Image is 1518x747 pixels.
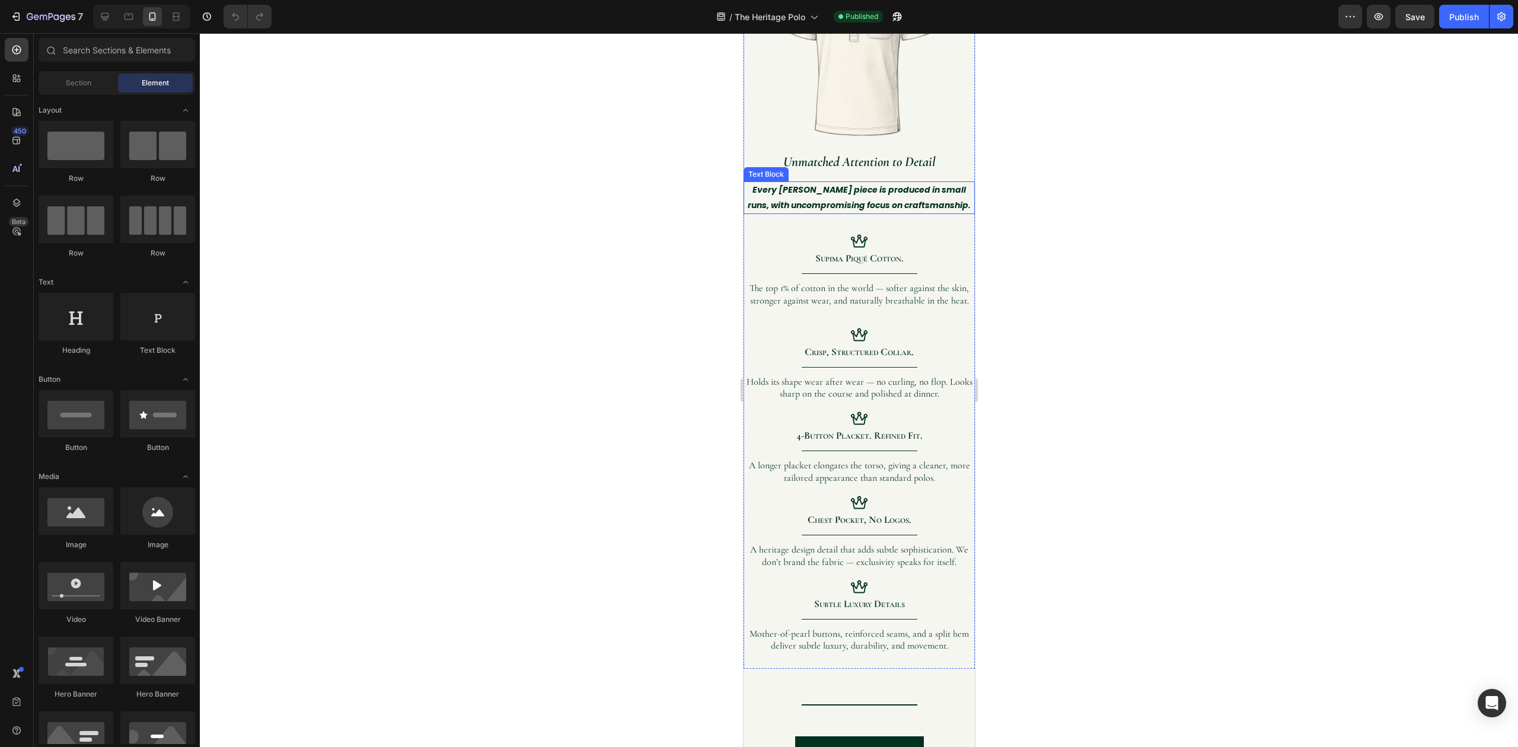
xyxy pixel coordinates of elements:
span: Text [39,277,53,288]
p: 7 [78,9,83,24]
span: Toggle open [176,101,195,120]
button: Publish [1439,5,1489,28]
div: Row [120,248,195,258]
div: Row [39,248,113,258]
p: Reserve Edition No. 001 → [66,710,166,725]
div: Publish [1449,11,1479,23]
div: 450 [11,126,28,136]
div: Button [39,442,113,453]
div: Beta [9,217,28,226]
span: Button [39,374,60,385]
div: Hero Banner [39,689,113,700]
div: Heading [39,345,113,356]
span: Element [142,78,169,88]
span: / [729,11,732,23]
input: Search Sections & Elements [39,38,195,62]
button: <p>Reserve Edition No. 001 →</p> [52,703,180,732]
span: The Heritage Polo [735,11,805,23]
div: Button [120,442,195,453]
button: 7 [5,5,88,28]
button: Save [1395,5,1434,28]
span: Layout [39,105,62,116]
div: Text Block [120,345,195,356]
div: Row [120,173,195,184]
span: Published [846,11,878,22]
span: Toggle open [176,273,195,292]
div: Row [39,173,113,184]
span: Save [1405,12,1425,22]
div: Video Banner [120,614,195,625]
div: Undo/Redo [224,5,272,28]
span: Media [39,471,59,482]
div: Image [120,539,195,550]
div: Hero Banner [120,689,195,700]
span: Toggle open [176,467,195,486]
span: Section [66,78,91,88]
span: Toggle open [176,370,195,389]
div: Video [39,614,113,625]
iframe: Design area [744,33,975,747]
div: Open Intercom Messenger [1478,689,1506,717]
div: Image [39,539,113,550]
